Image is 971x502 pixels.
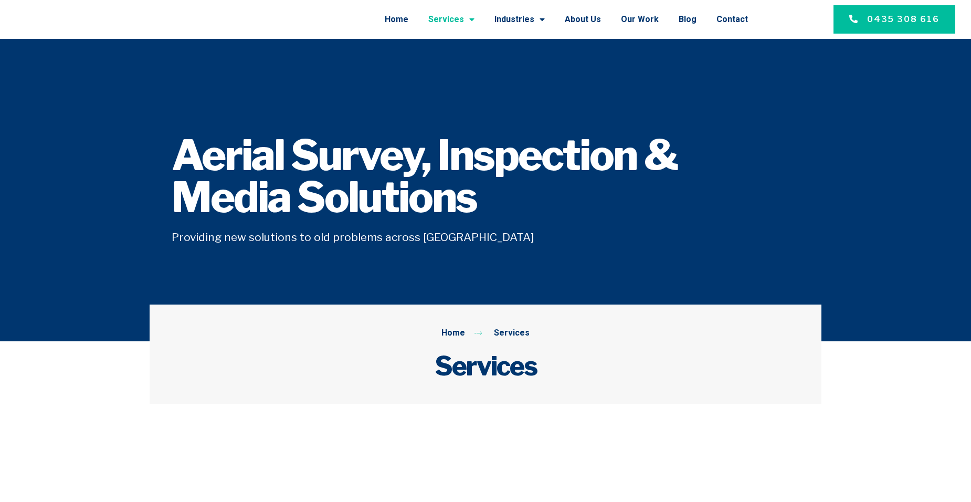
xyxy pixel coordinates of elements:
[428,6,474,33] a: Services
[172,134,799,218] h1: Aerial Survey, Inspection & Media Solutions
[441,327,465,340] span: Home
[166,6,748,33] nav: Menu
[867,13,940,26] span: 0435 308 616
[716,6,748,33] a: Contact
[385,6,408,33] a: Home
[494,6,545,33] a: Industries
[491,327,530,340] span: Services
[172,229,799,246] h5: Providing new solutions to old problems across [GEOGRAPHIC_DATA]
[621,6,659,33] a: Our Work
[29,8,139,32] img: Final-Logo copy
[565,6,601,33] a: About Us
[679,6,696,33] a: Blog
[833,5,955,34] a: 0435 308 616
[172,350,799,382] h2: Services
